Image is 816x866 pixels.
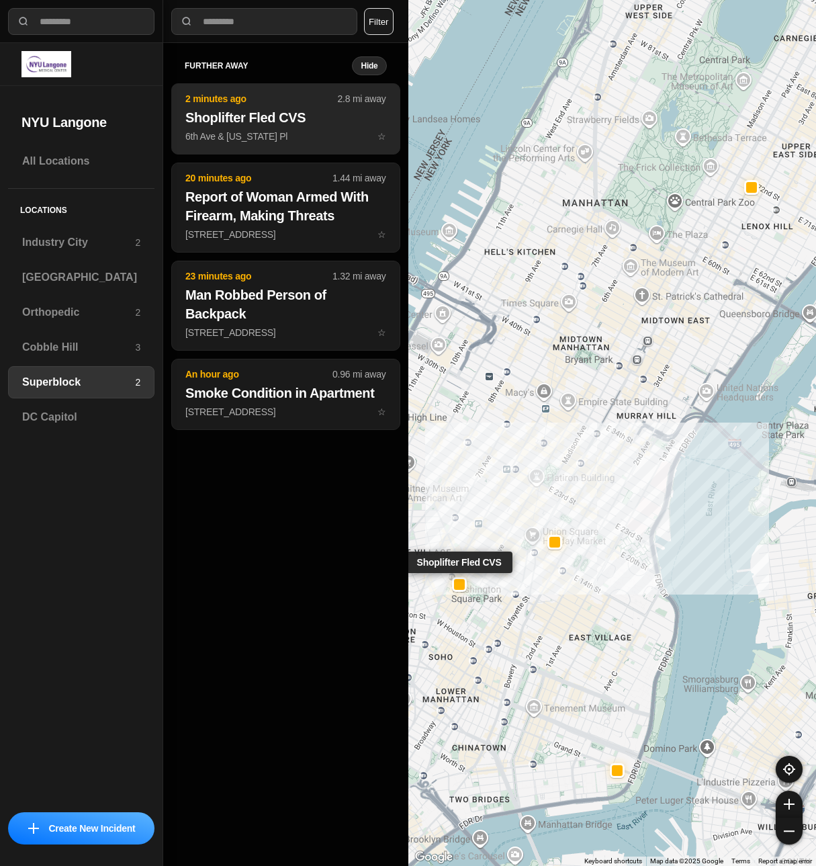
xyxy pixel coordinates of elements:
[8,189,154,226] h5: Locations
[135,376,140,389] p: 2
[584,857,642,866] button: Keyboard shortcuts
[8,401,154,433] a: DC Capitol
[784,826,795,836] img: zoom-out
[180,15,193,28] img: search
[22,269,140,286] h3: [GEOGRAPHIC_DATA]
[776,818,803,845] button: zoom-out
[776,756,803,783] button: recenter
[22,409,140,425] h3: DC Capitol
[377,327,386,338] span: star
[377,229,386,240] span: star
[650,857,723,865] span: Map data ©2025 Google
[776,791,803,818] button: zoom-in
[784,799,795,810] img: zoom-in
[185,269,332,283] p: 23 minutes ago
[361,60,377,71] small: Hide
[412,849,456,866] img: Google
[171,406,400,417] a: An hour ago0.96 mi awaySmoke Condition in Apartment[STREET_ADDRESS]star
[8,366,154,398] a: Superblock2
[171,327,400,338] a: 23 minutes ago1.32 mi awayMan Robbed Person of Backpack[STREET_ADDRESS]star
[22,374,135,390] h3: Superblock
[21,51,71,77] img: logo
[185,405,386,419] p: [STREET_ADDRESS]
[332,269,386,283] p: 1.32 mi away
[8,812,154,845] button: iconCreate New Incident
[377,406,386,417] span: star
[17,15,30,28] img: search
[758,857,812,865] a: Report a map error
[185,130,386,143] p: 6th Ave & [US_STATE] Pl
[185,187,386,225] h2: Report of Woman Armed With Firearm, Making Threats
[185,228,386,241] p: [STREET_ADDRESS]
[22,339,135,355] h3: Cobble Hill
[8,261,154,294] a: [GEOGRAPHIC_DATA]
[377,131,386,142] span: star
[452,576,467,591] button: Shoplifter Fled CVS
[406,551,512,572] div: Shoplifter Fled CVS
[185,60,352,71] h5: further away
[135,306,140,319] p: 2
[8,226,154,259] a: Industry City2
[22,304,135,320] h3: Orthopedic
[332,171,386,185] p: 1.44 mi away
[171,83,400,155] button: 2 minutes ago2.8 mi awayShoplifter Fled CVS6th Ave & [US_STATE] Plstar
[731,857,750,865] a: Terms (opens in new tab)
[412,849,456,866] a: Open this area in Google Maps (opens a new window)
[338,92,386,105] p: 2.8 mi away
[21,113,141,132] h2: NYU Langone
[171,359,400,430] button: An hour ago0.96 mi awaySmoke Condition in Apartment[STREET_ADDRESS]star
[332,367,386,381] p: 0.96 mi away
[8,145,154,177] a: All Locations
[48,822,135,835] p: Create New Incident
[8,331,154,363] a: Cobble Hill3
[185,286,386,323] h2: Man Robbed Person of Backpack
[185,384,386,402] h2: Smoke Condition in Apartment
[185,326,386,339] p: [STREET_ADDRESS]
[135,236,140,249] p: 2
[171,163,400,253] button: 20 minutes ago1.44 mi awayReport of Woman Armed With Firearm, Making Threats[STREET_ADDRESS]star
[171,228,400,240] a: 20 minutes ago1.44 mi awayReport of Woman Armed With Firearm, Making Threats[STREET_ADDRESS]star
[22,234,135,251] h3: Industry City
[171,261,400,351] button: 23 minutes ago1.32 mi awayMan Robbed Person of Backpack[STREET_ADDRESS]star
[783,763,795,775] img: recenter
[135,341,140,354] p: 3
[171,130,400,142] a: 2 minutes ago2.8 mi awayShoplifter Fled CVS6th Ave & [US_STATE] Plstar
[364,8,394,35] button: Filter
[185,108,386,127] h2: Shoplifter Fled CVS
[185,92,338,105] p: 2 minutes ago
[22,153,140,169] h3: All Locations
[28,823,39,834] img: icon
[185,367,332,381] p: An hour ago
[8,296,154,329] a: Orthopedic2
[185,171,332,185] p: 20 minutes ago
[352,56,386,75] button: Hide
